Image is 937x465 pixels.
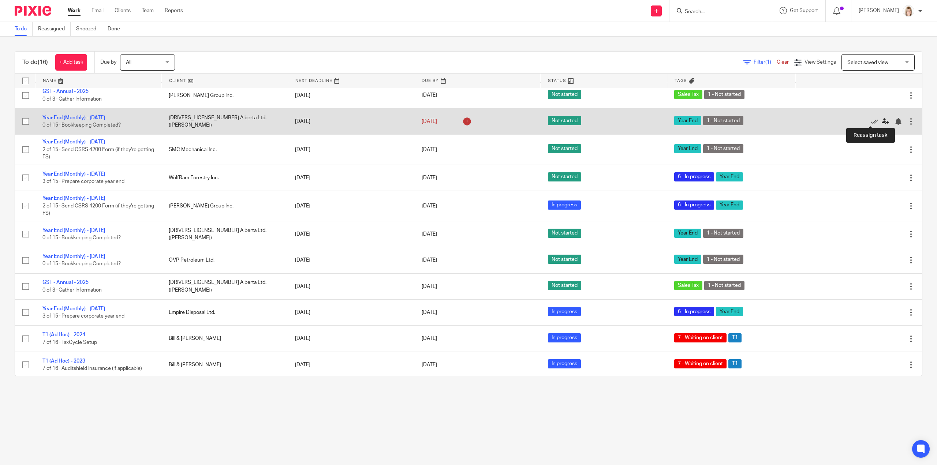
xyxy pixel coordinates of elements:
span: 3 of 15 · Prepare corporate year end [42,314,124,319]
a: To do [15,22,33,36]
span: [DATE] [422,362,437,367]
span: 1 - Not started [703,144,743,153]
span: Not started [548,144,581,153]
span: (1) [765,60,771,65]
span: [DATE] [422,232,437,237]
span: Not started [548,229,581,238]
td: Bill & [PERSON_NAME] [161,352,288,378]
span: Not started [548,172,581,181]
span: Sales Tax [674,90,702,99]
td: Bill & [PERSON_NAME] [161,326,288,352]
span: View Settings [805,60,836,65]
a: Year End (Monthly) - [DATE] [42,306,105,311]
span: [DATE] [422,93,437,98]
td: [DATE] [288,247,414,273]
a: Snoozed [76,22,102,36]
td: OVP Petroleum Ltd. [161,247,288,273]
span: [DATE] [422,175,437,180]
td: [DATE] [288,352,414,378]
img: Tayler%20Headshot%20Compressed%20Resized%202.jpg [903,5,914,17]
a: Work [68,7,81,14]
a: Clear [777,60,789,65]
span: In progress [548,333,581,342]
span: Year End [674,229,701,238]
p: Due by [100,59,116,66]
p: [PERSON_NAME] [859,7,899,14]
a: Reports [165,7,183,14]
a: Year End (Monthly) - [DATE] [42,196,105,201]
span: 6 - In progress [674,200,714,210]
span: 0 of 15 · Bookkeeping Completed? [42,235,121,240]
span: Year End [674,144,701,153]
span: Not started [548,116,581,125]
td: [DATE] [288,326,414,352]
span: 0 of 15 · Bookkeeping Completed? [42,262,121,267]
span: In progress [548,359,581,368]
td: SMC Mechanical Inc. [161,135,288,165]
a: Year End (Monthly) - [DATE] [42,172,105,177]
td: [DATE] [288,135,414,165]
td: [PERSON_NAME] Group Inc. [161,191,288,221]
span: All [126,60,131,65]
span: 3 of 15 · Prepare corporate year end [42,179,124,184]
td: [DRIVERS_LICENSE_NUMBER] Alberta Ltd. ([PERSON_NAME]) [161,108,288,134]
td: [DATE] [288,221,414,247]
span: 7 of 16 · TaxCycle Setup [42,340,97,345]
span: 1 - Not started [703,116,743,125]
span: T1 [728,359,742,368]
a: Year End (Monthly) - [DATE] [42,254,105,259]
td: [DATE] [288,300,414,326]
span: Select saved view [847,60,888,65]
span: 6 - In progress [674,307,714,316]
td: WolfRam Forestry Inc. [161,165,288,191]
span: 1 - Not started [704,281,744,290]
td: [PERSON_NAME] Group Inc. [161,82,288,108]
td: Empire Disposal Ltd. [161,300,288,326]
a: Reassigned [38,22,71,36]
span: 1 - Not started [704,90,744,99]
span: Year End [716,307,743,316]
img: Pixie [15,6,51,16]
span: 1 - Not started [703,229,743,238]
span: 1 - Not started [703,255,743,264]
span: In progress [548,307,581,316]
span: Get Support [790,8,818,13]
span: Year End [674,116,701,125]
span: [DATE] [422,119,437,124]
a: Done [108,22,126,36]
span: Not started [548,255,581,264]
td: [DATE] [288,165,414,191]
span: [DATE] [422,336,437,341]
span: Sales Tax [674,281,702,290]
span: Not started [548,90,581,99]
span: Not started [548,281,581,290]
a: GST - Annual - 2025 [42,89,89,94]
span: [DATE] [422,258,437,263]
span: [DATE] [422,147,437,152]
span: In progress [548,200,581,210]
span: 0 of 3 · Gather Information [42,288,102,293]
td: [DATE] [288,191,414,221]
span: 2 of 15 · Send CSRS 4200 Form (if they're getting FS) [42,203,154,216]
span: [DATE] [422,284,437,289]
a: Year End (Monthly) - [DATE] [42,139,105,145]
span: 7 - Waiting on client [674,333,727,342]
a: T1 (Ad Hoc) - 2023 [42,359,85,364]
td: [DRIVERS_LICENSE_NUMBER] Alberta Ltd. ([PERSON_NAME]) [161,221,288,247]
span: Year End [716,172,743,181]
a: Email [92,7,104,14]
h1: To do [22,59,48,66]
span: T1 [728,333,742,342]
a: T1 (Ad Hoc) - 2024 [42,332,85,337]
span: [DATE] [422,310,437,315]
td: [DATE] [288,108,414,134]
span: Year End [674,255,701,264]
span: Year End [716,200,743,210]
span: 0 of 3 · Gather Information [42,97,102,102]
span: 7 - Waiting on client [674,359,727,368]
span: (16) [38,59,48,65]
a: + Add task [55,54,87,71]
span: [DATE] [422,203,437,209]
span: Tags [675,79,687,83]
a: Team [142,7,154,14]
